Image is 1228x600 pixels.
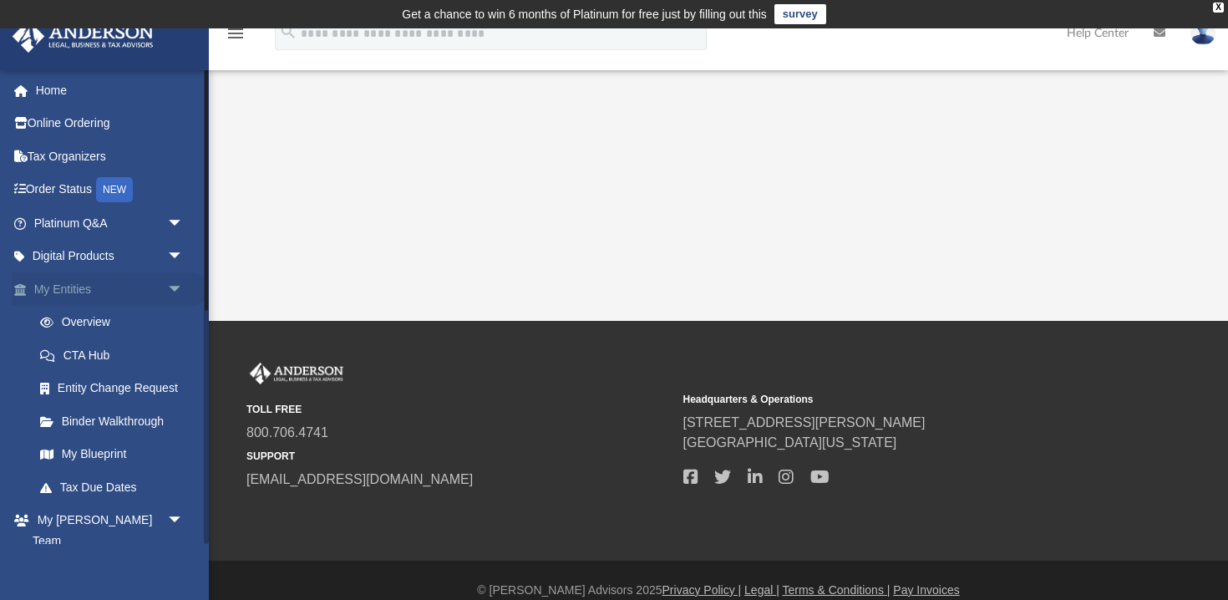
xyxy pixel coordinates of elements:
[23,338,209,372] a: CTA Hub
[8,20,159,53] img: Anderson Advisors Platinum Portal
[12,240,209,273] a: Digital Productsarrow_drop_down
[402,4,767,24] div: Get a chance to win 6 months of Platinum for free just by filling out this
[683,392,1109,407] small: Headquarters & Operations
[246,402,672,417] small: TOLL FREE
[683,415,926,430] a: [STREET_ADDRESS][PERSON_NAME]
[246,363,347,384] img: Anderson Advisors Platinum Portal
[12,74,209,107] a: Home
[96,177,133,202] div: NEW
[1213,3,1224,13] div: close
[23,306,209,339] a: Overview
[23,470,209,504] a: Tax Due Dates
[167,504,200,538] span: arrow_drop_down
[744,583,779,597] a: Legal |
[12,272,209,306] a: My Entitiesarrow_drop_down
[246,449,672,464] small: SUPPORT
[246,425,328,440] a: 800.706.4741
[662,583,742,597] a: Privacy Policy |
[12,173,209,207] a: Order StatusNEW
[23,372,209,405] a: Entity Change Request
[893,583,959,597] a: Pay Invoices
[12,504,200,557] a: My [PERSON_NAME] Teamarrow_drop_down
[167,272,200,307] span: arrow_drop_down
[226,23,246,43] i: menu
[12,107,209,140] a: Online Ordering
[783,583,891,597] a: Terms & Conditions |
[246,472,473,486] a: [EMAIL_ADDRESS][DOMAIN_NAME]
[12,206,209,240] a: Platinum Q&Aarrow_drop_down
[23,404,209,438] a: Binder Walkthrough
[167,206,200,241] span: arrow_drop_down
[209,582,1228,599] div: © [PERSON_NAME] Advisors 2025
[167,240,200,274] span: arrow_drop_down
[23,438,200,471] a: My Blueprint
[12,140,209,173] a: Tax Organizers
[226,32,246,43] a: menu
[774,4,826,24] a: survey
[1190,21,1215,45] img: User Pic
[279,23,297,41] i: search
[683,435,897,450] a: [GEOGRAPHIC_DATA][US_STATE]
